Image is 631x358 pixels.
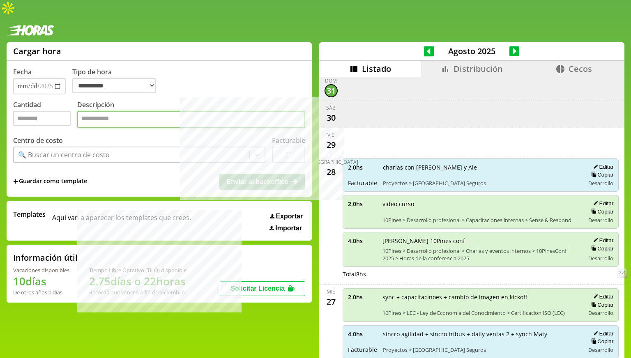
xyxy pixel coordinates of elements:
label: Tipo de hora [72,67,163,94]
div: Total 8 hs [343,270,619,278]
span: 2.0 hs [348,200,377,208]
span: 2.0 hs [348,293,377,301]
button: Copiar [589,301,613,308]
span: charlas con [PERSON_NAME] y Ale [383,163,579,171]
h1: Cargar hora [13,46,61,57]
div: [DEMOGRAPHIC_DATA] [304,158,358,165]
div: 27 [325,295,338,308]
span: Desarrollo [588,309,613,317]
span: Agosto 2025 [434,46,509,57]
span: + [13,177,18,186]
span: video curso [382,200,579,208]
div: dom [325,77,337,84]
div: vie [327,131,334,138]
div: Tiempo Libre Optativo (TiLO) disponible [89,266,187,274]
button: Editar [591,330,613,337]
span: Distribución [454,63,503,74]
span: Solicitar Licencia [230,285,285,292]
label: Descripción [77,100,305,130]
span: Desarrollo [588,255,613,262]
div: De otros años: 0 días [13,289,69,296]
span: sync + capacitacinoes + cambio de imagen en kickoff [382,293,579,301]
button: Copiar [589,171,613,178]
button: Editar [591,200,613,207]
button: Editar [591,163,613,170]
span: Templates [13,210,46,219]
div: 31 [325,84,338,97]
div: mié [327,288,335,295]
h1: 10 días [13,274,69,289]
span: sincro agilidad + sincro tribus + daily ventas 2 + synch Maty [383,330,579,338]
div: 29 [325,138,338,151]
span: 2.0 hs [348,163,377,171]
span: Facturable [348,346,377,353]
span: +Guardar como template [13,177,87,186]
div: 🔍 Buscar un centro de costo [18,150,110,159]
span: Facturable [348,179,377,187]
button: Editar [591,237,613,244]
label: Cantidad [13,100,77,130]
button: Exportar [267,212,305,220]
span: Proyectos > [GEOGRAPHIC_DATA] Seguros [383,346,579,353]
span: 10Pines > LEC - Ley de Economia del Conocimiento > Certificacion ISO (LEC) [382,309,579,317]
button: Copiar [589,338,613,345]
h2: Información útil [13,252,78,263]
div: 30 [325,111,338,124]
div: Recordá que vencen a fin de [89,289,187,296]
textarea: Descripción [77,111,305,128]
select: Tipo de hora [72,78,156,93]
span: 4.0 hs [348,237,377,245]
span: Importar [275,225,302,232]
button: Copiar [589,245,613,252]
button: Copiar [589,208,613,215]
span: Desarrollo [588,216,613,224]
img: logotipo [7,25,54,36]
span: Desarrollo [588,179,613,187]
button: Solicitar Licencia [220,281,305,296]
b: Diciembre [158,289,184,296]
span: Proyectos > [GEOGRAPHIC_DATA] Seguros [383,179,579,187]
span: Cecos [569,63,592,74]
input: Cantidad [13,111,71,126]
span: Desarrollo [588,346,613,353]
span: [PERSON_NAME] 10Pines conf [382,237,579,245]
label: Centro de costo [13,136,63,145]
h1: 2.75 días o 22 horas [89,274,187,289]
span: Aqui van a aparecer los templates que crees. [52,210,191,232]
span: Exportar [276,213,303,220]
div: 28 [325,165,338,179]
span: Listado [362,63,391,74]
div: sáb [326,104,336,111]
label: Fecha [13,67,32,76]
span: 10Pines > Desarrollo profesional > Charlas y eventos internos > 10PinesConf 2025 > Horas de la co... [382,247,579,262]
span: 4.0 hs [348,330,377,338]
span: 10Pines > Desarrollo profesional > Capacitaciones internas > Sense & Respond [382,216,579,224]
label: Facturable [272,136,305,145]
div: Vacaciones disponibles [13,266,69,274]
button: Editar [591,293,613,300]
